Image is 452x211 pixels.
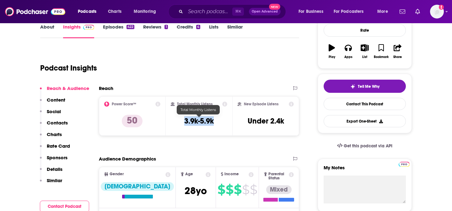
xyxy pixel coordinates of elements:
[122,115,143,127] p: 50
[47,143,70,149] p: Rate Card
[196,25,200,29] div: 4
[47,177,62,183] p: Similar
[134,7,156,16] span: Monitoring
[47,120,68,126] p: Contacts
[344,55,352,59] div: Apps
[269,4,280,10] span: New
[390,40,406,63] button: Share
[377,7,388,16] span: More
[332,138,397,154] a: Get this podcast via API
[266,185,292,194] div: Mixed
[40,131,62,143] button: Charts
[40,120,68,131] button: Contacts
[242,185,249,195] span: $
[226,185,233,195] span: $
[234,185,241,195] span: $
[47,131,62,137] p: Charts
[40,63,97,73] h1: Podcast Insights
[40,166,62,178] button: Details
[5,6,65,18] img: Podchaser - Follow, Share and Rate Podcasts
[218,185,225,195] span: $
[340,40,356,63] button: Apps
[330,7,373,17] button: open menu
[329,55,335,59] div: Play
[232,8,244,16] span: ⌘ K
[324,98,406,110] a: Contact This Podcast
[357,40,373,63] button: List
[164,25,168,29] div: 1
[185,172,193,176] span: Age
[40,24,54,38] a: About
[103,24,134,38] a: Episodes422
[209,24,218,38] a: Lists
[99,156,156,162] h2: Audience Demographics
[324,165,406,176] label: My Notes
[129,7,164,17] button: open menu
[101,182,174,191] div: [DEMOGRAPHIC_DATA]
[110,172,124,176] span: Gender
[180,108,216,112] span: Total Monthly Listens
[177,24,200,38] a: Credits4
[430,5,444,18] button: Show profile menu
[413,6,422,17] a: Show notifications dropdown
[143,24,168,38] a: Reviews1
[393,55,402,59] div: Share
[78,7,96,16] span: Podcasts
[184,116,214,126] h3: 3.9k-5.9k
[126,25,134,29] div: 422
[362,55,367,59] div: List
[244,102,278,106] h2: New Episode Listens
[40,177,62,189] button: Similar
[224,172,239,176] span: Income
[63,24,94,38] a: InsightsPodchaser Pro
[47,166,62,172] p: Details
[248,116,284,126] h3: Under 2.4k
[40,108,61,120] button: Social
[174,4,292,19] div: Search podcasts, credits, & more...
[112,102,136,106] h2: Power Score™
[399,162,410,167] img: Podchaser Pro
[47,97,65,103] p: Content
[399,161,410,167] a: Pro website
[397,6,408,17] a: Show notifications dropdown
[358,84,379,89] span: Tell Me Why
[294,7,331,17] button: open menu
[250,185,257,195] span: $
[186,7,232,17] input: Search podcasts, credits, & more...
[374,55,389,59] div: Bookmark
[40,97,65,108] button: Content
[47,85,89,91] p: Reach & Audience
[324,40,340,63] button: Play
[334,7,364,16] span: For Podcasters
[104,7,125,17] a: Charts
[350,84,355,89] img: tell me why sparkle
[40,143,70,155] button: Rate Card
[344,143,392,149] span: Get this podcast via API
[40,85,89,97] button: Reach & Audience
[373,40,389,63] button: Bookmark
[249,8,281,15] button: Open AdvancedNew
[108,7,121,16] span: Charts
[299,7,323,16] span: For Business
[430,5,444,18] img: User Profile
[73,7,105,17] button: open menu
[185,185,207,197] span: 28 yo
[324,80,406,93] button: tell me why sparkleTell Me Why
[324,24,406,37] div: Rate
[324,115,406,127] button: Export One-Sheet
[430,5,444,18] span: Logged in as megcassidy
[252,10,278,13] span: Open Advanced
[177,102,213,106] h2: Total Monthly Listens
[40,155,67,166] button: Sponsors
[83,25,94,30] img: Podchaser Pro
[47,155,67,161] p: Sponsors
[227,24,243,38] a: Similar
[439,5,444,10] svg: Add a profile image
[99,85,113,91] h2: Reach
[373,7,396,17] button: open menu
[47,108,61,114] p: Social
[268,172,288,180] span: Parental Status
